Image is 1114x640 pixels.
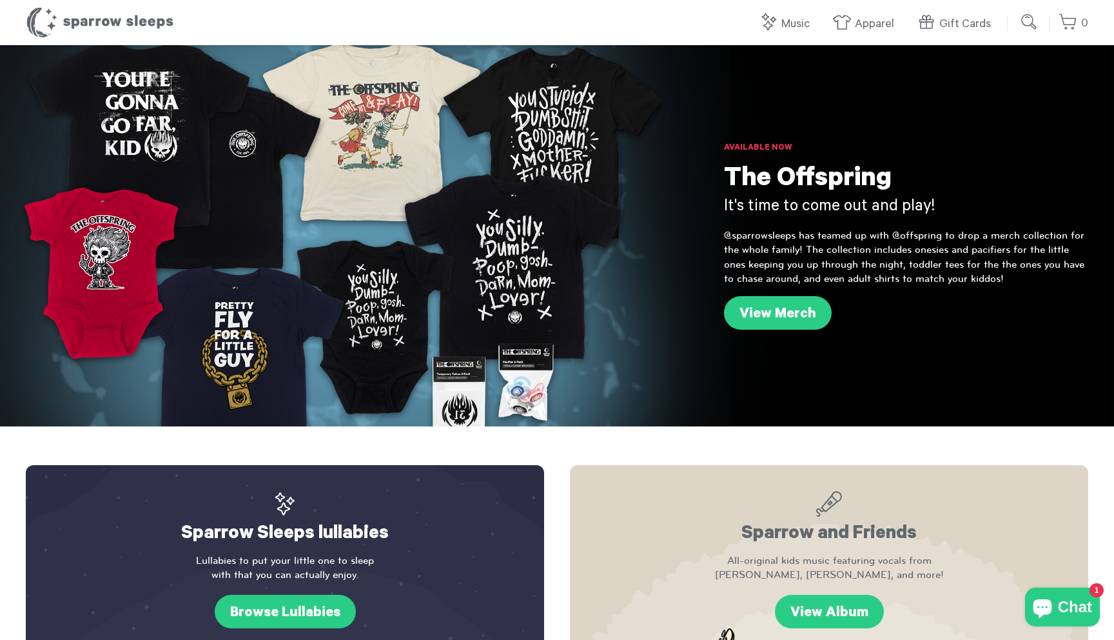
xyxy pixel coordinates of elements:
[215,595,356,628] a: Browse Lullabies
[26,6,174,39] h1: Sparrow Sleeps
[52,554,518,583] p: Lullabies to put your little one to sleep
[759,10,816,38] a: Music
[1017,9,1042,35] input: Submit
[832,10,901,38] a: Apparel
[52,568,518,582] span: with that you can actually enjoy.
[1021,588,1104,630] inbox-online-store-chat: Shopify online store chat
[917,10,997,38] a: Gift Cards
[724,197,1088,219] h3: It's time to come out and play!
[52,491,518,547] h2: Sparrow Sleeps lullabies
[596,491,1062,547] h2: Sparrow and Friends
[596,554,1062,583] p: All-original kids music featuring vocals from
[724,228,1088,286] p: @sparrowsleeps has teamed up with @offspring to drop a merch collection for the whole family! The...
[724,142,1088,155] h6: Available Now
[724,296,832,330] a: View Merch
[724,165,1088,197] h1: The Offspring
[596,568,1062,582] span: [PERSON_NAME], [PERSON_NAME], and more!
[775,595,884,628] a: View Album
[1059,10,1088,37] a: 0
